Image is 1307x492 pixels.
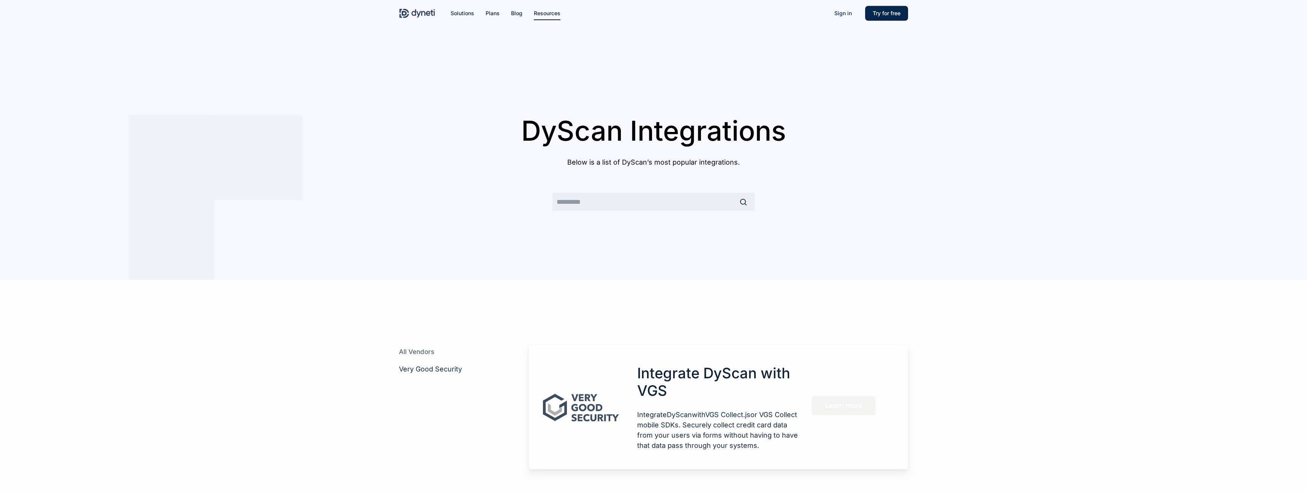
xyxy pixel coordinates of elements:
div: Page 3 [637,364,799,399]
p: Below is a list of DyScan’s most popular integrations. [517,157,790,167]
h4: All Vendors [399,345,518,358]
span: Sign in [834,10,852,16]
a: DyScan [667,411,692,419]
a: Sign in [827,7,859,19]
span: Resources [534,10,560,16]
a: Solutions [451,9,474,17]
h3: Integrate DyScan with VGS [637,364,799,399]
span: Blog [511,10,522,16]
span: Plans [486,10,500,16]
a: Resources [534,9,560,17]
h1: DyScan Integrations [517,114,790,147]
a: Try for free [865,9,908,17]
a: Very Good Security [399,365,462,373]
div: Page 3 [637,409,799,451]
a: VGS Collect.js [705,411,750,419]
img: Dyneti Technologies [399,8,435,19]
span: Learn more [825,402,862,409]
a: Plans [486,9,500,17]
p: Integrate with or VGS Collect mobile SDKs. Securely collect credit card data from your users via ... [637,409,799,451]
span: Solutions [451,10,474,16]
span: Try for free [873,10,900,16]
a: Learn more [812,396,876,415]
a: Blog [511,9,522,17]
